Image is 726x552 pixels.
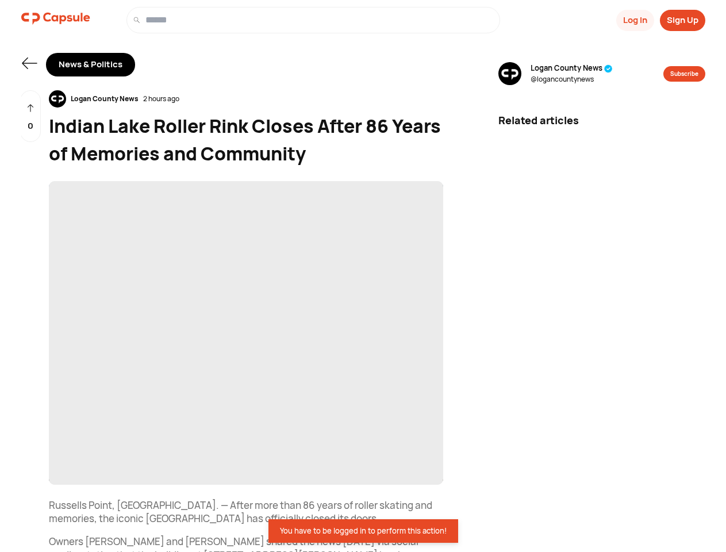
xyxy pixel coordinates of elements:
span: @ logancountynews [531,74,613,85]
span: ‌ [49,181,443,485]
span: Logan County News [531,63,613,74]
img: resizeImage [498,62,521,85]
div: Indian Lake Roller Rink Closes After 86 Years of Memories and Community [49,112,443,167]
img: resizeImage [49,90,66,108]
img: logo [21,7,90,30]
a: logo [21,7,90,33]
div: 2 hours ago [143,94,179,104]
p: Russells Point, [GEOGRAPHIC_DATA]. — After more than 86 years of roller skating and memories, the... [49,499,443,526]
button: Sign Up [660,10,705,31]
button: Subscribe [663,66,705,82]
div: Logan County News [66,94,143,104]
div: Related articles [498,113,705,128]
div: News & Politics [46,53,135,76]
button: Log In [616,10,654,31]
div: You have to be logged in to perform this action! [280,526,447,536]
img: tick [604,64,613,73]
p: 0 [28,120,33,133]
